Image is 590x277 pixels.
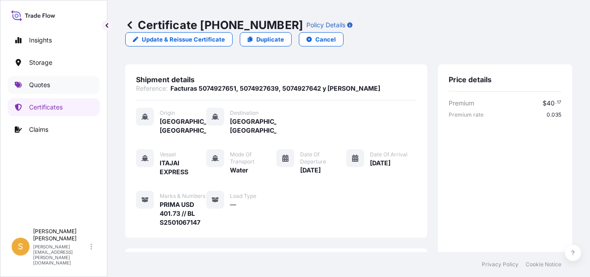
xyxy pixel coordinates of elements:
span: [DATE] [300,166,321,175]
p: Update & Reissue Certificate [142,35,225,44]
span: Date of Arrival [370,151,407,158]
span: [GEOGRAPHIC_DATA], [GEOGRAPHIC_DATA] [230,117,276,135]
p: Duplicate [256,35,284,44]
span: 0.035 [547,111,561,118]
p: Certificate [PHONE_NUMBER] [125,18,303,32]
span: Price details [449,75,492,84]
span: 40 [547,100,555,106]
a: Quotes [8,76,100,94]
span: Premium rate [449,111,484,118]
span: Shipment details [136,75,195,84]
span: Premium [449,99,474,108]
span: PRIMA USD 401.73 // BL S2501067147 [160,200,206,227]
p: [PERSON_NAME] [PERSON_NAME] [33,228,89,242]
p: [PERSON_NAME][EMAIL_ADDRESS][PERSON_NAME][DOMAIN_NAME] [33,244,89,265]
span: $ [543,100,547,106]
a: Storage [8,54,100,71]
p: Storage [29,58,52,67]
a: Duplicate [240,32,292,46]
span: [GEOGRAPHIC_DATA], [GEOGRAPHIC_DATA] [160,117,206,135]
span: Vessel [160,151,176,158]
a: Certificates [8,98,100,116]
span: 17 [557,101,561,104]
p: Certificates [29,103,63,112]
span: S [18,242,23,251]
p: Insights [29,36,52,45]
span: Facturas 5074927651, 5074927639, 5074927642 y [PERSON_NAME] [170,84,380,93]
span: — [230,200,236,209]
p: Claims [29,125,48,134]
span: Reference : [136,84,168,93]
span: Mode of Transport [230,151,276,165]
a: Cookie Notice [526,261,561,268]
span: [DATE] [370,159,391,168]
span: Origin [160,109,175,117]
p: Cancel [315,35,336,44]
span: . [555,101,556,104]
span: Date of Departure [300,151,347,165]
a: Update & Reissue Certificate [125,32,233,46]
span: Water [230,166,248,175]
span: Load Type [230,193,256,200]
button: Cancel [299,32,344,46]
a: Insights [8,31,100,49]
span: Destination [230,109,259,117]
span: ITAJAI EXPRESS [160,159,206,176]
p: Policy Details [306,21,345,29]
p: Quotes [29,80,50,89]
span: Marks & Numbers [160,193,205,200]
a: Privacy Policy [482,261,518,268]
a: Claims [8,121,100,138]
